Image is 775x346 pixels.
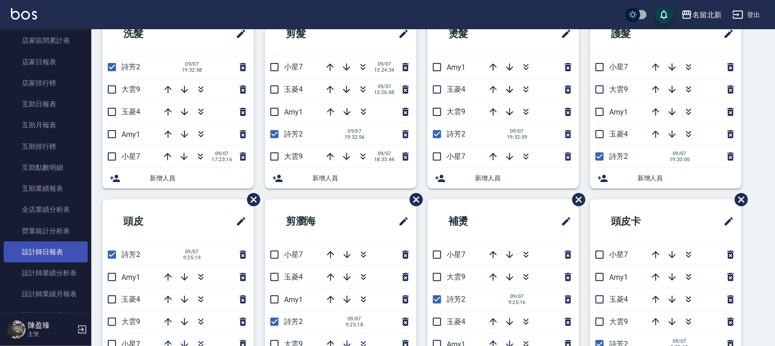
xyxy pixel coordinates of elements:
h2: 頭皮卡 [597,205,686,238]
a: 店家日報表 [4,52,88,73]
h2: 補燙 [435,205,519,238]
span: 新增人員 [312,173,409,183]
span: 19:32:58 [182,67,202,73]
img: Person [7,320,26,339]
span: 新增人員 [475,173,572,183]
span: 17:23:16 [211,157,232,163]
span: 修改班表的標題 [718,210,734,232]
span: 09/07 [670,151,690,157]
div: 新增人員 [102,168,254,189]
span: 玉菱4 [284,85,303,94]
a: 互助業績報表 [4,178,88,199]
span: 大雲9 [447,107,465,116]
span: 09/07 [374,61,395,67]
h2: 剪瀏海 [272,205,361,238]
a: 營業統計分析表 [4,220,88,241]
span: 09/07 [670,338,690,344]
span: 09/07 [374,151,395,157]
span: 09/07 [344,128,365,134]
span: 修改班表的標題 [393,210,409,232]
img: Logo [11,8,37,20]
span: 18:33:44 [374,157,395,163]
span: 9:25:19 [182,255,202,261]
span: 新增人員 [638,173,734,183]
button: 名留北新 [678,5,725,24]
span: 玉菱4 [121,107,140,116]
span: 刪除班表 [565,186,587,213]
span: 玉菱4 [121,295,140,304]
span: 修改班表的標題 [393,23,409,45]
span: 19:33:00 [670,157,690,163]
span: Amy1 [284,108,303,116]
button: save [655,5,673,24]
h2: 剪髮 [272,17,356,50]
a: 全店業績分析表 [4,199,88,220]
h2: 洗髮 [110,17,194,50]
span: 玉菱4 [447,85,465,94]
span: Amy1 [121,273,140,282]
span: 刪除班表 [728,186,749,213]
span: Amy1 [284,295,303,304]
span: 09/07 [507,128,527,134]
span: 09/07 [182,61,202,67]
a: 設計師日報表 [4,241,88,262]
span: 詩芳2 [284,130,303,138]
div: 新增人員 [427,168,579,189]
span: 詩芳2 [447,295,465,304]
span: 大雲9 [121,317,140,326]
span: 詩芳2 [284,317,303,326]
span: 09/07 [374,84,395,89]
span: 小星7 [609,63,628,71]
h5: 陳盈臻 [28,321,74,330]
span: 詩芳2 [121,250,140,259]
span: 大雲9 [609,85,628,94]
span: 大雲9 [121,85,140,94]
span: 09/07 [344,316,364,322]
span: 刪除班表 [403,186,424,213]
div: 新增人員 [590,168,742,189]
a: 互助日報表 [4,94,88,115]
span: 刪除班表 [240,186,262,213]
span: 09/07 [182,249,202,255]
a: 設計師業績分析表 [4,262,88,283]
span: 大雲9 [609,317,628,326]
span: Amy1 [609,108,628,116]
span: 修改班表的標題 [555,23,572,45]
span: 大雲9 [284,152,303,161]
a: 設計師抽成報表 [4,305,88,326]
span: 詩芳2 [447,130,465,138]
span: 修改班表的標題 [230,210,247,232]
h2: 護髮 [597,17,681,50]
span: 9:25:16 [507,299,527,305]
span: 9:25:18 [344,322,364,328]
span: 玉菱4 [609,130,628,138]
div: 名留北新 [692,9,722,21]
span: Amy1 [447,63,465,72]
span: 小星7 [284,63,303,71]
span: 修改班表的標題 [555,210,572,232]
h2: 頭皮 [110,205,194,238]
a: 互助月報表 [4,115,88,136]
span: 小星7 [609,250,628,259]
span: 小星7 [447,250,465,259]
span: 小星7 [447,152,465,161]
span: Amy1 [609,273,628,282]
a: 互助排行榜 [4,136,88,157]
span: 修改班表的標題 [718,23,734,45]
a: 店家區間累計表 [4,30,88,51]
span: 09/07 [211,151,232,157]
a: 互助點數明細 [4,157,88,178]
div: 新增人員 [265,168,416,189]
span: Amy1 [121,130,140,139]
p: 主管 [28,330,74,338]
span: 09/07 [507,294,527,299]
span: 修改班表的標題 [230,23,247,45]
span: 13:24:34 [374,67,395,73]
span: 玉菱4 [609,295,628,304]
span: 19:32:56 [344,134,365,140]
span: 小星7 [284,250,303,259]
span: 新增人員 [150,173,247,183]
span: 19:32:59 [507,134,527,140]
span: 詩芳2 [609,152,628,161]
span: 詩芳2 [121,63,140,71]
